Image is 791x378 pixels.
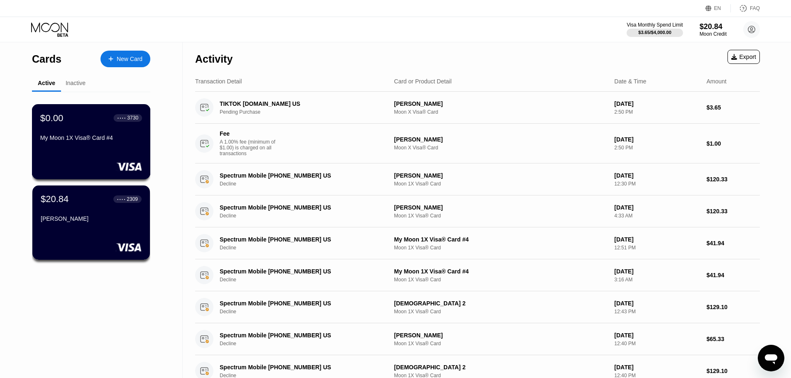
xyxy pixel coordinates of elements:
div: Spectrum Mobile [PHONE_NUMBER] US [220,300,381,307]
div: $129.10 [706,304,760,310]
div: [DATE] [615,172,700,179]
div: New Card [100,51,150,67]
div: $0.00 [40,112,64,123]
div: Pending Purchase [220,109,393,115]
div: Moon Credit [700,31,727,37]
div: $20.84 [700,22,727,31]
div: $129.10 [706,368,760,374]
div: [PERSON_NAME] [394,204,608,211]
div: Spectrum Mobile [PHONE_NUMBER] US [220,204,381,211]
div: Spectrum Mobile [PHONE_NUMBER] US [220,364,381,371]
div: Moon 1X Visa® Card [394,213,608,219]
div: [PERSON_NAME] [394,172,608,179]
div: Export [727,50,760,64]
div: My Moon 1X Visa® Card #4 [394,236,608,243]
div: $120.33 [706,176,760,183]
div: ● ● ● ● [117,198,125,200]
div: Amount [706,78,726,85]
div: $41.94 [706,272,760,278]
div: $20.84Moon Credit [700,22,727,37]
div: Date & Time [615,78,647,85]
div: [DATE] [615,268,700,275]
div: Moon 1X Visa® Card [394,341,608,346]
div: Fee [220,130,278,137]
div: Decline [220,341,393,346]
div: Visa Monthly Spend Limit [627,22,683,28]
div: FAQ [731,4,760,12]
div: $20.84● ● ● ●2309[PERSON_NAME] [32,185,150,260]
div: Spectrum Mobile [PHONE_NUMBER] USDeclineMy Moon 1X Visa® Card #4Moon 1X Visa® Card[DATE]3:16 AM$4... [195,259,760,291]
div: Inactive [66,80,86,86]
div: $3.65 [706,104,760,111]
div: New Card [117,56,142,63]
div: Card or Product Detail [394,78,452,85]
div: $20.84 [41,194,69,205]
div: 2309 [127,196,138,202]
div: EN [705,4,731,12]
div: Decline [220,181,393,187]
div: Moon 1X Visa® Card [394,181,608,187]
div: 12:40 PM [615,341,700,346]
div: 12:43 PM [615,309,700,315]
div: [DATE] [615,204,700,211]
div: 2:50 PM [615,109,700,115]
div: [DATE] [615,364,700,371]
div: EN [714,5,721,11]
div: Spectrum Mobile [PHONE_NUMBER] US [220,268,381,275]
div: [PERSON_NAME] [394,100,608,107]
div: Active [38,80,55,86]
div: $41.94 [706,240,760,246]
div: FeeA 1.00% fee (minimum of $1.00) is charged on all transactions[PERSON_NAME]Moon X Visa® Card[DA... [195,124,760,163]
div: $0.00● ● ● ●3730My Moon 1X Visa® Card #4 [32,105,150,179]
div: Spectrum Mobile [PHONE_NUMBER] USDecline[PERSON_NAME]Moon 1X Visa® Card[DATE]12:40 PM$65.33 [195,323,760,355]
div: Moon 1X Visa® Card [394,277,608,283]
div: A 1.00% fee (minimum of $1.00) is charged on all transactions [220,139,282,156]
div: Moon X Visa® Card [394,145,608,151]
div: Decline [220,213,393,219]
div: Spectrum Mobile [PHONE_NUMBER] US [220,172,381,179]
div: Visa Monthly Spend Limit$3.65/$4,000.00 [627,22,683,37]
div: 4:33 AM [615,213,700,219]
div: [PERSON_NAME] [394,332,608,339]
div: 12:30 PM [615,181,700,187]
div: [PERSON_NAME] [41,215,142,222]
div: TIKTOK [DOMAIN_NAME] USPending Purchase[PERSON_NAME]Moon X Visa® Card[DATE]2:50 PM$3.65 [195,92,760,124]
div: [DATE] [615,100,700,107]
div: [PERSON_NAME] [394,136,608,143]
div: Decline [220,245,393,251]
div: $3.65 / $4,000.00 [638,30,671,35]
div: [DATE] [615,136,700,143]
div: Transaction Detail [195,78,242,85]
div: Spectrum Mobile [PHONE_NUMBER] USDeclineMy Moon 1X Visa® Card #4Moon 1X Visa® Card[DATE]12:51 PM$... [195,227,760,259]
div: Decline [220,277,393,283]
div: Export [731,54,756,60]
div: [DATE] [615,332,700,339]
div: 2:50 PM [615,145,700,151]
div: $120.33 [706,208,760,215]
div: Activity [195,53,233,65]
div: Spectrum Mobile [PHONE_NUMBER] USDecline[PERSON_NAME]Moon 1X Visa® Card[DATE]12:30 PM$120.33 [195,163,760,195]
div: Spectrum Mobile [PHONE_NUMBER] USDecline[DEMOGRAPHIC_DATA] 2Moon 1X Visa® Card[DATE]12:43 PM$129.10 [195,291,760,323]
div: [DATE] [615,300,700,307]
div: [DATE] [615,236,700,243]
div: My Moon 1X Visa® Card #4 [394,268,608,275]
div: ● ● ● ● [118,117,126,119]
div: [DEMOGRAPHIC_DATA] 2 [394,364,608,371]
div: Spectrum Mobile [PHONE_NUMBER] USDecline[PERSON_NAME]Moon 1X Visa® Card[DATE]4:33 AM$120.33 [195,195,760,227]
div: Cards [32,53,61,65]
div: $1.00 [706,140,760,147]
div: Spectrum Mobile [PHONE_NUMBER] US [220,236,381,243]
iframe: Button to launch messaging window [758,345,784,371]
div: $65.33 [706,336,760,342]
div: Spectrum Mobile [PHONE_NUMBER] US [220,332,381,339]
div: 12:51 PM [615,245,700,251]
div: Moon 1X Visa® Card [394,245,608,251]
div: [DEMOGRAPHIC_DATA] 2 [394,300,608,307]
div: Decline [220,309,393,315]
div: 3:16 AM [615,277,700,283]
div: My Moon 1X Visa® Card #4 [40,134,142,141]
div: TIKTOK [DOMAIN_NAME] US [220,100,381,107]
div: 3730 [127,115,138,121]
